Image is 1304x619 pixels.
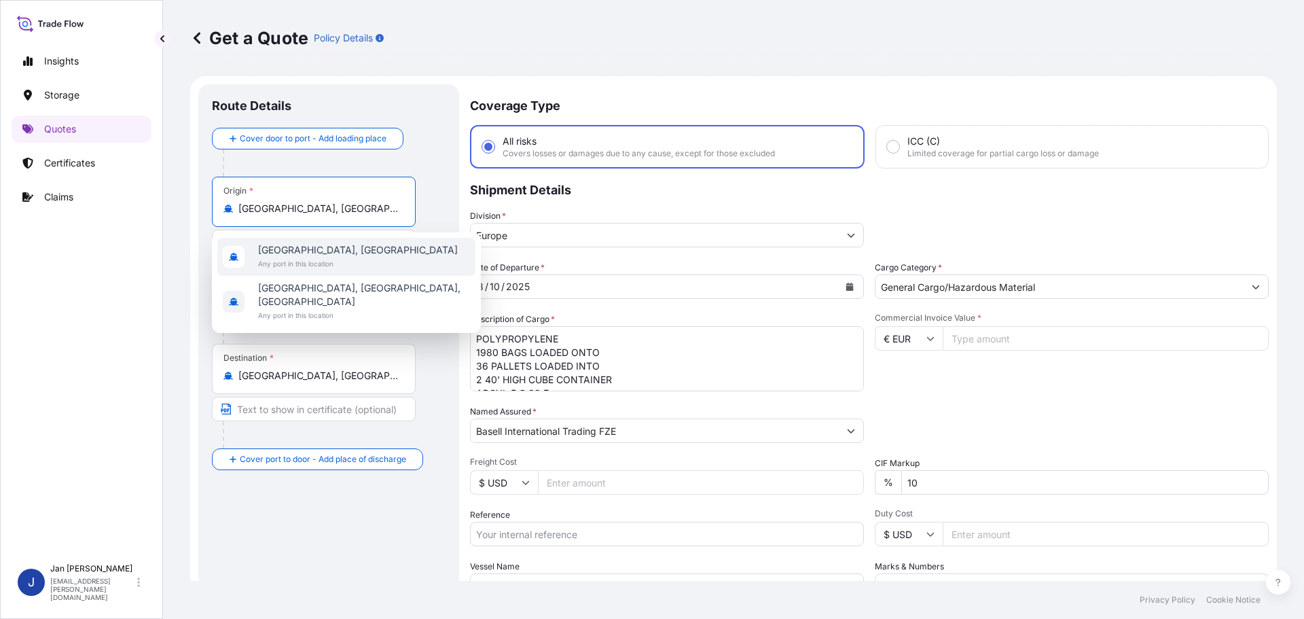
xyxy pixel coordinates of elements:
label: Marks & Numbers [875,560,944,573]
p: Jan [PERSON_NAME] [50,563,134,574]
p: Storage [44,88,79,102]
div: Show suggestions [212,232,481,333]
span: Any port in this location [258,257,458,270]
input: Type to search division [471,223,839,247]
input: Select a commodity type [875,275,1244,299]
input: Enter percentage [901,470,1269,495]
div: / [501,279,505,295]
p: Claims [44,190,73,204]
span: Duty Cost [875,508,1269,519]
span: J [28,576,35,589]
button: Show suggestions [839,223,863,247]
label: Division [470,209,506,223]
p: Shipment Details [470,169,1269,209]
p: Cookie Notice [1206,595,1261,605]
p: Route Details [212,98,291,114]
p: Coverage Type [470,84,1269,125]
input: Type amount [943,326,1269,351]
span: Commercial Invoice Value [875,313,1269,323]
input: Text to appear on certificate [212,397,416,421]
input: Text to appear on certificate [212,230,416,254]
span: ICC (C) [907,135,940,148]
div: Destination [223,353,274,364]
input: Enter amount [943,522,1269,546]
input: Number1, number2,... [875,573,1269,598]
label: Cargo Category [875,261,942,275]
span: Cover port to door - Add place of discharge [240,453,406,466]
button: Show suggestions [1244,275,1268,299]
span: Limited coverage for partial cargo loss or damage [907,148,1099,159]
textarea: POLYPROPYLENE 1980 BAGS LOADED ONTO 36 PALLETS LOADED INTO 2 40' HIGH CUBE CONTAINER ADSYL 5 C 33... [470,326,864,391]
label: Reference [470,508,510,522]
input: Your internal reference [470,522,864,546]
input: Origin [238,202,399,215]
p: Privacy Policy [1140,595,1195,605]
input: Destination [238,369,399,383]
span: [GEOGRAPHIC_DATA], [GEOGRAPHIC_DATA], [GEOGRAPHIC_DATA] [258,281,470,308]
button: Show suggestions [839,419,863,443]
span: Any port in this location [258,308,470,322]
label: Description of Cargo [470,313,555,326]
span: All risks [503,135,537,148]
span: Date of Departure [470,261,545,275]
p: Quotes [44,122,76,136]
p: Insights [44,54,79,68]
input: Enter amount [538,470,864,495]
div: Origin [223,185,253,196]
span: [GEOGRAPHIC_DATA], [GEOGRAPHIC_DATA] [258,243,458,257]
p: [EMAIL_ADDRESS][PERSON_NAME][DOMAIN_NAME] [50,577,134,601]
p: Certificates [44,156,95,170]
p: Get a Quote [190,27,308,49]
span: Freight Cost [470,457,864,467]
div: % [875,470,901,495]
span: Cover door to port - Add loading place [240,132,386,145]
button: Calendar [839,276,861,298]
div: / [485,279,488,295]
div: day, [488,279,501,295]
input: Full name [471,419,839,443]
div: year, [505,279,531,295]
span: Covers losses or damages due to any cause, except for those excluded [503,148,775,159]
label: CIF Markup [875,457,920,470]
label: Vessel Name [470,560,520,573]
label: Named Assured [470,405,537,419]
p: Policy Details [314,31,373,45]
